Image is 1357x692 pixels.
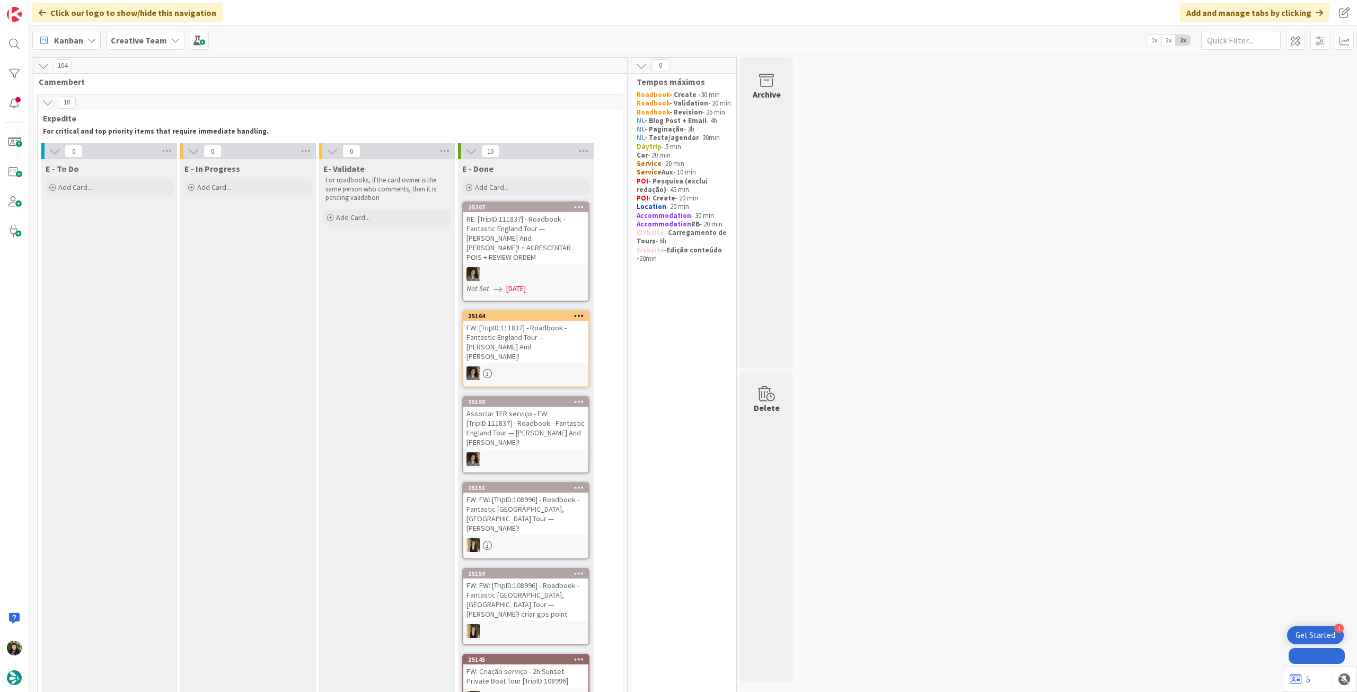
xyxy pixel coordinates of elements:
[7,7,22,22] img: Visit kanbanzone.com
[1161,35,1176,46] span: 2x
[691,220,700,229] strong: RB
[463,569,588,621] div: 25159FW: FW: [TripID:108996] - Roadbook - Fantastic [GEOGRAPHIC_DATA], [GEOGRAPHIC_DATA] Tour — [...
[637,168,662,177] strong: Service
[637,125,645,134] strong: NL
[662,168,673,177] strong: Aux
[669,99,708,108] strong: - Validation
[1176,35,1190,46] span: 3x
[1287,626,1344,644] div: Open Get Started checklist, remaining modules: 4
[1334,624,1344,633] div: 4
[463,203,588,264] div: 25207RE: [TripID:111837] - Roadbook - Fantastic England Tour — [PERSON_NAME] And [PERSON_NAME]! +...
[325,176,448,202] p: For roadbooks, if the card owner is the same person who comments, then it is pending validation
[1147,35,1161,46] span: 1x
[637,246,664,255] strong: Website
[637,177,709,194] strong: - Pesquisa (exclui redação)
[637,194,731,203] p: - 20 min
[637,125,731,134] p: - 3h
[58,182,92,192] span: Add Card...
[184,163,240,174] span: E - In Progress
[637,246,731,264] p: - 20min
[1201,31,1281,50] input: Quick Filter...
[637,117,731,125] p: - 4h
[7,641,22,655] img: BC
[637,194,648,203] strong: POI
[463,538,588,552] div: SP
[466,366,480,380] img: MS
[54,34,83,47] span: Kanban
[669,90,701,99] strong: - Create -
[463,483,588,535] div: 25151FW: FW: [TripID:108996] - Roadbook - Fantastic [GEOGRAPHIC_DATA], [GEOGRAPHIC_DATA] Tour — [...
[637,134,731,142] p: - 30min
[7,670,22,685] img: avatar
[463,483,588,493] div: 25151
[336,213,370,222] span: Add Card...
[637,90,669,99] strong: Roadbook
[463,624,588,638] div: SP
[648,194,675,203] strong: - Create
[463,311,588,363] div: 25164FW: [TripID:111837] - Roadbook - Fantastic England Tour — [PERSON_NAME] And [PERSON_NAME]!
[637,143,731,151] p: - 5 min
[637,91,731,99] p: 30 min
[466,538,480,552] img: SP
[342,145,360,157] span: 0
[753,88,781,101] div: Archive
[1290,673,1310,686] a: 5
[637,228,664,237] strong: Website
[637,142,662,151] strong: Daytrip
[637,229,731,246] p: - - 6h
[1180,3,1329,22] div: Add and manage tabs by clicking
[754,401,780,414] div: Delete
[463,311,588,321] div: 25164
[637,151,731,160] p: - 20 min
[463,664,588,688] div: FW: Criação serviço - 2h Sunset Private Boat Tour [TripID:108996]
[463,569,588,579] div: 25159
[111,35,167,46] b: Creative Team
[669,108,702,117] strong: - Revision
[466,267,480,281] img: MS
[637,133,645,142] strong: NL
[32,3,223,22] div: Click our logo to show/hide this navigation
[637,228,728,246] strong: Carregamento de Tours
[637,116,645,125] strong: NL
[468,656,588,663] div: 25145
[468,398,588,406] div: 25180
[43,127,269,136] strong: For critical and top priority items that require immediate handling.
[468,484,588,492] div: 25151
[637,160,731,168] p: - 20 min
[637,220,691,229] strong: Accommodation
[637,108,731,117] p: - 25 min
[463,203,588,212] div: 25207
[463,655,588,688] div: 25145FW: Criação serviço - 2h Sunset Private Boat Tour [TripID:108996]
[481,145,499,157] span: 10
[463,267,588,281] div: MS
[637,151,648,160] strong: Car
[463,397,588,407] div: 25180
[463,366,588,380] div: MS
[466,452,480,466] img: MS
[637,220,731,229] p: - 20 min
[651,59,669,72] span: 0
[468,570,588,577] div: 25159
[463,452,588,466] div: MS
[637,99,669,108] strong: Roadbook
[1296,630,1335,641] div: Get Started
[462,163,494,174] span: E - Done
[463,579,588,621] div: FW: FW: [TripID:108996] - Roadbook - Fantastic [GEOGRAPHIC_DATA], [GEOGRAPHIC_DATA] Tour — [PERSO...
[463,407,588,449] div: Associar TER serviço - FW: [TripID:111837] - Roadbook - Fantastic England Tour — [PERSON_NAME] An...
[466,284,489,293] i: Not Set
[46,163,79,174] span: E - To Do
[645,133,699,142] strong: - Teste/agendar
[463,212,588,264] div: RE: [TripID:111837] - Roadbook - Fantastic England Tour — [PERSON_NAME] And [PERSON_NAME]! + ACRE...
[65,145,83,157] span: 0
[475,182,509,192] span: Add Card...
[637,246,724,263] strong: Edição conteúdo -
[637,99,731,108] p: - 20 min
[463,321,588,363] div: FW: [TripID:111837] - Roadbook - Fantastic England Tour — [PERSON_NAME] And [PERSON_NAME]!
[637,159,662,168] strong: Service
[197,182,231,192] span: Add Card...
[637,211,691,220] strong: Accommodation
[645,125,684,134] strong: - Paginação
[463,655,588,664] div: 25145
[645,116,707,125] strong: - Blog Post + Email
[463,493,588,535] div: FW: FW: [TripID:108996] - Roadbook - Fantastic [GEOGRAPHIC_DATA], [GEOGRAPHIC_DATA] Tour — [PERSO...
